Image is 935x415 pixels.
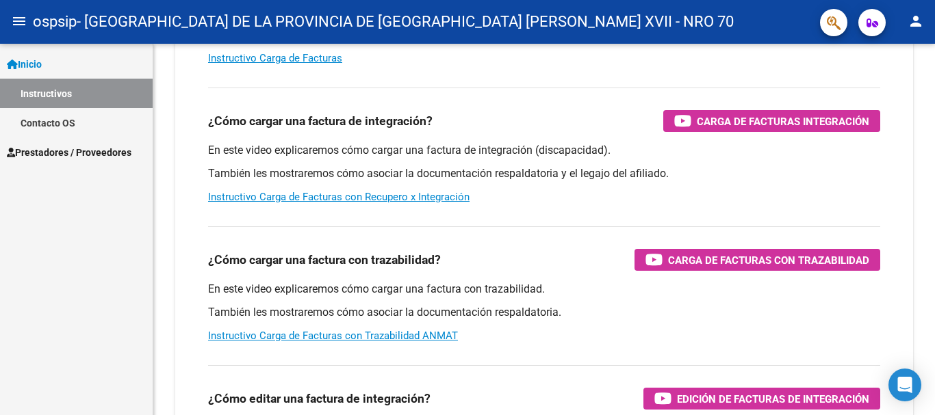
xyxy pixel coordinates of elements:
[208,389,431,408] h3: ¿Cómo editar una factura de integración?
[77,7,734,37] span: - [GEOGRAPHIC_DATA] DE LA PROVINCIA DE [GEOGRAPHIC_DATA] [PERSON_NAME] XVII - NRO 70
[908,13,924,29] mat-icon: person
[208,191,470,203] a: Instructivo Carga de Facturas con Recupero x Integración
[668,252,869,269] span: Carga de Facturas con Trazabilidad
[208,330,458,342] a: Instructivo Carga de Facturas con Trazabilidad ANMAT
[888,369,921,401] div: Open Intercom Messenger
[677,390,869,407] span: Edición de Facturas de integración
[33,7,77,37] span: ospsip
[663,110,880,132] button: Carga de Facturas Integración
[208,52,342,64] a: Instructivo Carga de Facturas
[643,388,880,410] button: Edición de Facturas de integración
[697,113,869,130] span: Carga de Facturas Integración
[7,145,131,160] span: Prestadores / Proveedores
[208,250,441,269] h3: ¿Cómo cargar una factura con trazabilidad?
[7,57,42,72] span: Inicio
[208,166,880,181] p: También les mostraremos cómo asociar la documentación respaldatoria y el legajo del afiliado.
[208,282,880,297] p: En este video explicaremos cómo cargar una factura con trazabilidad.
[635,249,880,271] button: Carga de Facturas con Trazabilidad
[208,305,880,320] p: También les mostraremos cómo asociar la documentación respaldatoria.
[208,111,433,131] h3: ¿Cómo cargar una factura de integración?
[208,143,880,158] p: En este video explicaremos cómo cargar una factura de integración (discapacidad).
[11,13,27,29] mat-icon: menu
